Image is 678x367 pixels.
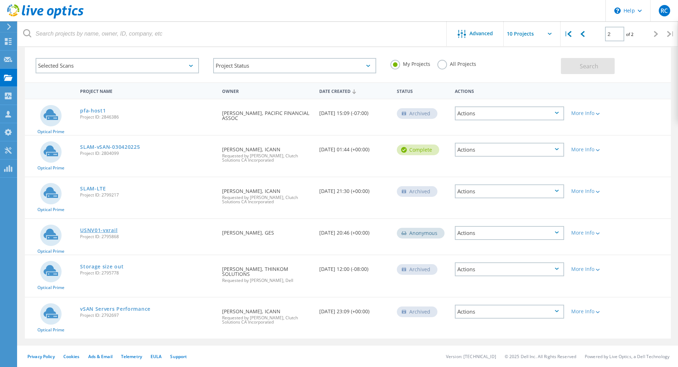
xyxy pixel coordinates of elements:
div: Actions [455,262,564,276]
div: [DATE] 12:00 (-08:00) [316,255,393,279]
span: Optical Prime [37,208,64,212]
span: Optical Prime [37,166,64,170]
a: Live Optics Dashboard [7,15,84,20]
div: More Info [571,147,616,152]
div: | [561,21,575,47]
div: More Info [571,267,616,272]
span: Project ID: 2799217 [80,193,215,197]
span: Optical Prime [37,130,64,134]
div: [DATE] 21:30 (+00:00) [316,177,393,201]
a: USNV01-vxrail [80,228,117,233]
span: of 2 [626,31,634,37]
span: Project ID: 2804099 [80,151,215,156]
a: Ads & Email [88,353,112,360]
div: Project Name [77,84,219,97]
label: All Projects [437,60,476,67]
div: Project Status [213,58,377,73]
div: Selected Scans [36,58,199,73]
span: Requested by [PERSON_NAME], Clutch Solutions CA Incorporated [222,195,312,204]
div: Archived [397,264,437,275]
span: Project ID: 2846386 [80,115,215,119]
div: Actions [455,305,564,319]
span: Optical Prime [37,328,64,332]
a: SLAM-vSAN-030420225 [80,145,140,150]
div: [PERSON_NAME], GES [219,219,315,242]
div: Actions [451,84,568,97]
span: Search [580,62,598,70]
div: Actions [455,226,564,240]
a: Storage size out [80,264,123,269]
div: Owner [219,84,315,97]
div: Actions [455,143,564,157]
div: Archived [397,108,437,119]
a: Support [170,353,187,360]
span: Advanced [469,31,493,36]
div: Date Created [316,84,393,98]
a: Privacy Policy [27,353,55,360]
div: [DATE] 20:46 (+00:00) [316,219,393,242]
div: [PERSON_NAME], PACIFIC FINANCIAL ASSOC [219,99,315,128]
a: Cookies [63,353,80,360]
div: Complete [397,145,439,155]
li: Powered by Live Optics, a Dell Technology [585,353,669,360]
label: My Projects [390,60,430,67]
span: Requested by [PERSON_NAME], Dell [222,278,312,283]
span: Project ID: 2795868 [80,235,215,239]
div: More Info [571,309,616,314]
div: More Info [571,111,616,116]
span: Project ID: 2792697 [80,313,215,318]
span: Project ID: 2795778 [80,271,215,275]
span: Optical Prime [37,285,64,290]
div: Actions [455,184,564,198]
a: vSAN Servers Performance [80,306,151,311]
div: Status [393,84,451,97]
a: pfa-host1 [80,108,106,113]
div: Archived [397,186,437,197]
button: Search [561,58,615,74]
div: [DATE] 15:09 (-07:00) [316,99,393,123]
div: [DATE] 23:09 (+00:00) [316,298,393,321]
div: Archived [397,306,437,317]
span: Requested by [PERSON_NAME], Clutch Solutions CA Incorporated [222,316,312,324]
span: Requested by [PERSON_NAME], Clutch Solutions CA Incorporated [222,154,312,162]
svg: \n [614,7,621,14]
div: More Info [571,230,616,235]
div: [PERSON_NAME], ICANN [219,177,315,211]
div: | [663,21,678,47]
span: Optical Prime [37,249,64,253]
div: Anonymous [397,228,445,238]
li: © 2025 Dell Inc. All Rights Reserved [505,353,576,360]
div: Actions [455,106,564,120]
div: More Info [571,189,616,194]
a: EULA [151,353,162,360]
a: Telemetry [121,353,142,360]
span: RC [661,8,668,14]
a: SLAM-LTE [80,186,106,191]
input: Search projects by name, owner, ID, company, etc [18,21,447,46]
li: Version: [TECHNICAL_ID] [446,353,496,360]
div: [PERSON_NAME], THINKOM SOLUTIONS [219,255,315,290]
div: [PERSON_NAME], ICANN [219,136,315,169]
div: [PERSON_NAME], ICANN [219,298,315,331]
div: [DATE] 01:44 (+00:00) [316,136,393,159]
